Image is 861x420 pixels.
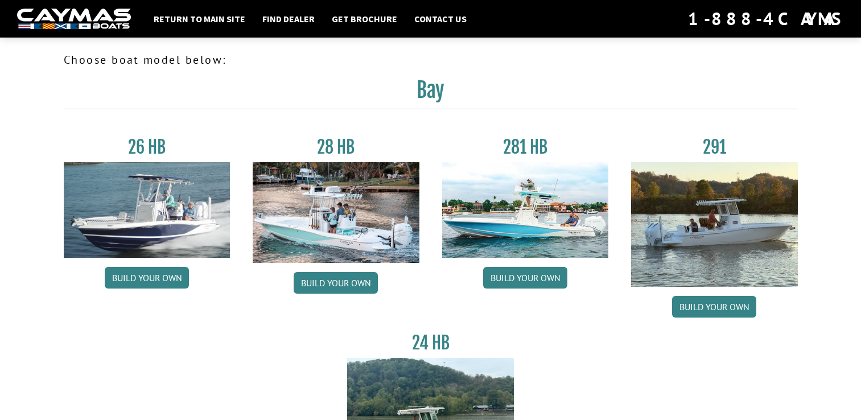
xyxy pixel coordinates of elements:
[688,6,844,31] div: 1-888-4CAYMAS
[105,267,189,289] a: Build your own
[253,137,419,158] h3: 28 HB
[442,162,609,258] img: 28-hb-twin.jpg
[483,267,567,289] a: Build your own
[64,51,798,68] p: Choose boat model below:
[631,162,798,287] img: 291_Thumbnail.jpg
[17,9,131,30] img: white-logo-c9c8dbefe5ff5ceceb0f0178aa75bf4bb51f6bca0971e226c86eb53dfe498488.png
[64,137,230,158] h3: 26 HB
[253,162,419,263] img: 28_hb_thumbnail_for_caymas_connect.jpg
[257,11,320,26] a: Find Dealer
[64,162,230,258] img: 26_new_photo_resized.jpg
[409,11,472,26] a: Contact Us
[294,272,378,294] a: Build your own
[442,137,609,158] h3: 281 HB
[347,332,514,353] h3: 24 HB
[148,11,251,26] a: Return to main site
[672,296,756,318] a: Build your own
[631,137,798,158] h3: 291
[326,11,403,26] a: Get Brochure
[64,77,798,109] h2: Bay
